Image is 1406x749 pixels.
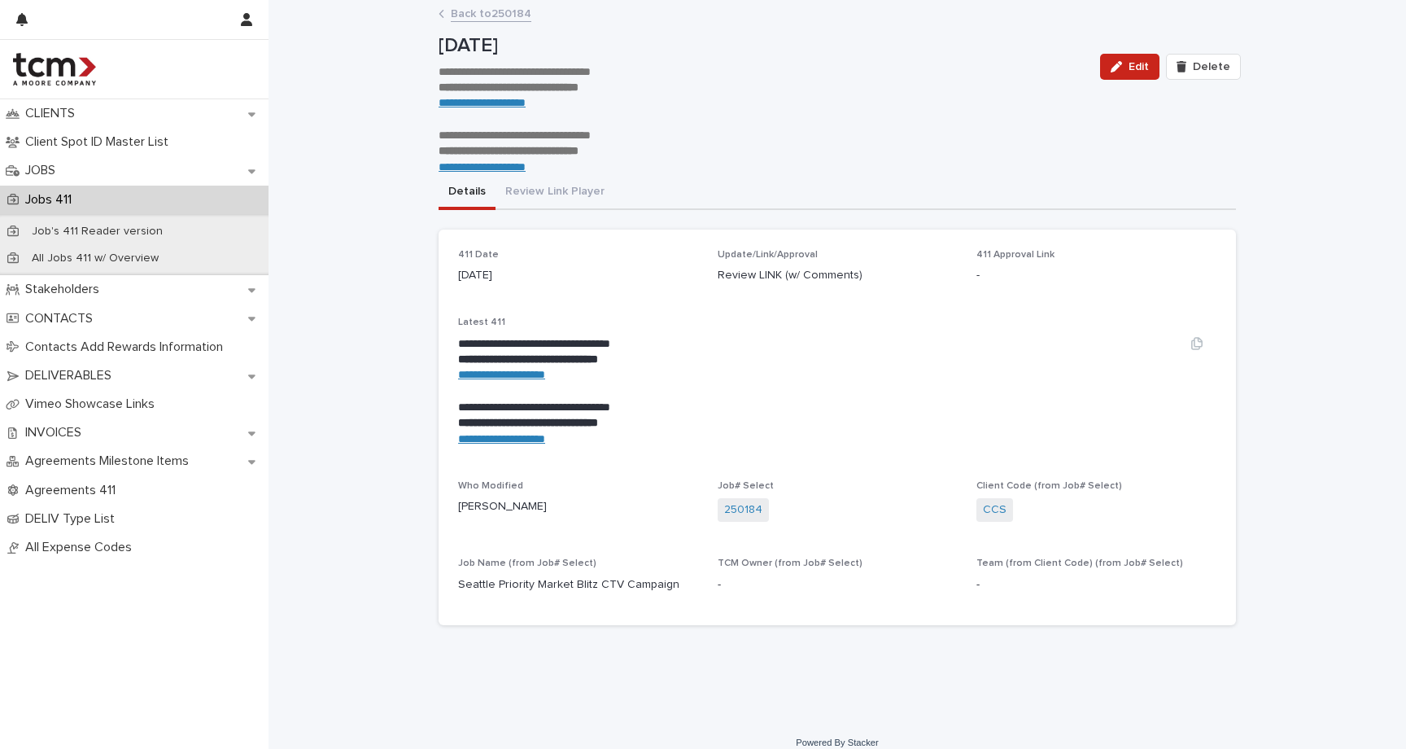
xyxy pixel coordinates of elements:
[19,540,145,555] p: All Expense Codes
[718,267,958,284] p: Review LINK (w/ Comments)
[496,176,614,210] button: Review Link Player
[718,558,862,568] span: TCM Owner (from Job# Select)
[976,267,1216,284] p: -
[13,53,96,85] img: 4hMmSqQkux38exxPVZHQ
[19,106,88,121] p: CLIENTS
[451,3,531,22] a: Back to250184
[19,134,181,150] p: Client Spot ID Master List
[458,318,505,327] span: Latest 411
[976,250,1054,260] span: 411 Approval Link
[19,396,168,412] p: Vimeo Showcase Links
[19,483,129,498] p: Agreements 411
[458,250,499,260] span: 411 Date
[1100,54,1159,80] button: Edit
[19,425,94,440] p: INVOICES
[718,576,958,594] p: -
[19,368,124,383] p: DELIVERABLES
[19,282,112,297] p: Stakeholders
[1166,54,1241,80] button: Delete
[19,511,128,527] p: DELIV Type List
[458,576,698,594] p: Seattle Priority Market Blitz CTV Campaign
[458,498,698,515] p: [PERSON_NAME]
[19,453,202,469] p: Agreements Milestone Items
[19,339,236,355] p: Contacts Add Rewards Information
[796,738,878,747] a: Powered By Stacker
[724,502,762,519] a: 250184
[19,311,106,326] p: CONTACTS
[458,267,698,284] p: [DATE]
[19,163,68,178] p: JOBS
[19,192,85,208] p: Jobs 411
[976,481,1122,491] span: Client Code (from Job# Select)
[1193,61,1230,72] span: Delete
[439,176,496,210] button: Details
[19,252,172,265] p: All Jobs 411 w/ Overview
[718,250,818,260] span: Update/Link/Approval
[439,34,1087,58] p: [DATE]
[983,502,1006,519] a: CCS
[1129,61,1149,72] span: Edit
[718,481,774,491] span: Job# Select
[976,558,1183,568] span: Team (from Client Code) (from Job# Select)
[976,576,1216,594] p: -
[19,225,176,239] p: Job's 411 Reader version
[458,558,596,568] span: Job Name (from Job# Select)
[458,481,523,491] span: Who Modified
